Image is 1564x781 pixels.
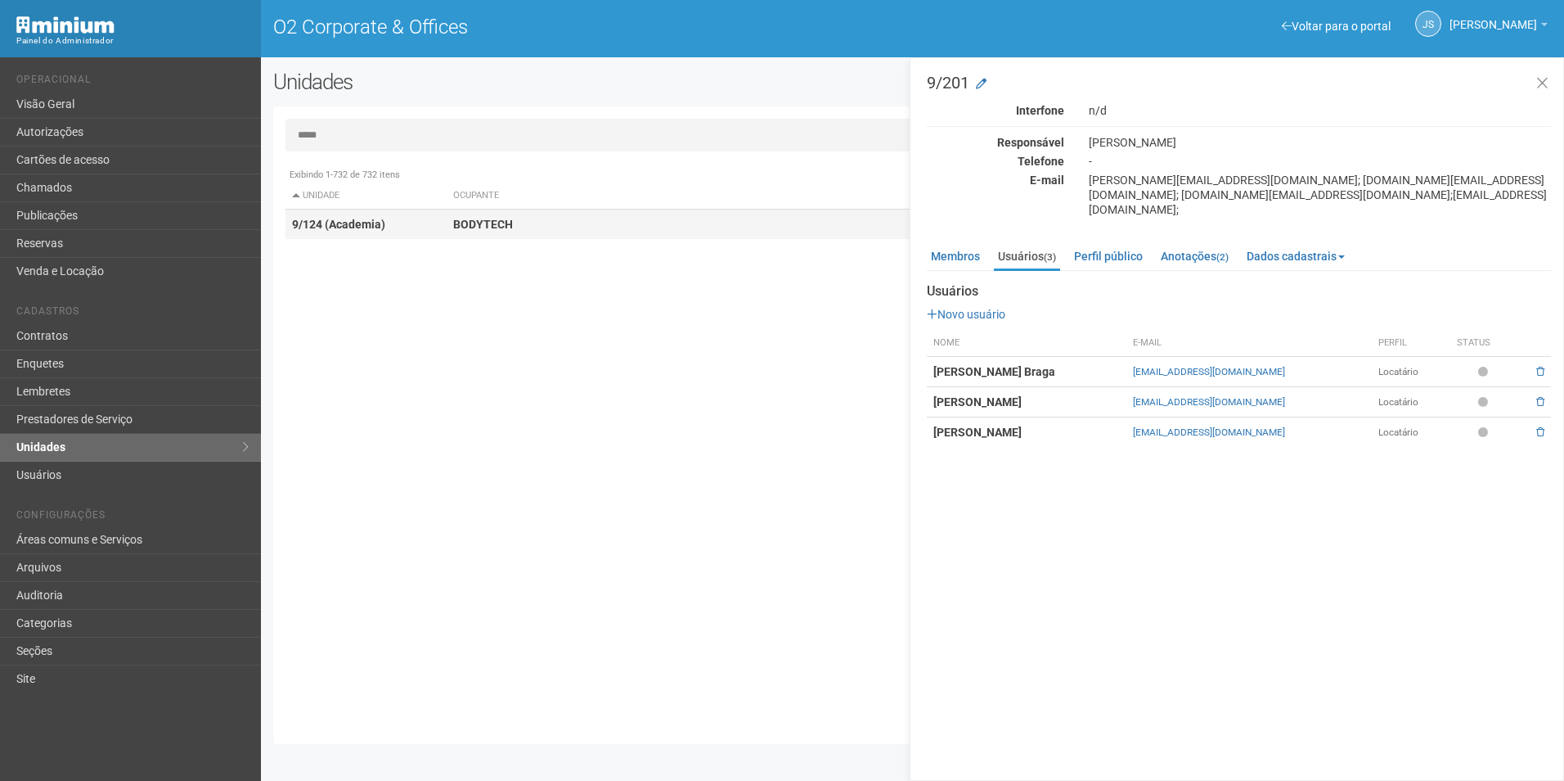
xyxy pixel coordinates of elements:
th: Ocupante: activate to sort column ascending [447,183,1001,210]
a: [PERSON_NAME] [1449,20,1548,34]
a: [EMAIL_ADDRESS][DOMAIN_NAME] [1133,366,1285,377]
strong: [PERSON_NAME] [933,426,1022,439]
img: Minium [16,16,115,34]
li: Cadastros [16,305,249,323]
a: Modificar a unidade [976,76,986,93]
h1: O2 Corporate & Offices [273,16,901,38]
div: [PERSON_NAME] [1076,135,1563,150]
span: Pendente [1478,426,1492,440]
strong: Usuários [927,284,1551,299]
div: [PERSON_NAME][EMAIL_ADDRESS][DOMAIN_NAME]; [DOMAIN_NAME][EMAIL_ADDRESS][DOMAIN_NAME]; [DOMAIN_NAM... [1076,173,1563,217]
div: E-mail [915,173,1076,187]
strong: 9/124 (Academia) [292,218,385,231]
div: Telefone [915,154,1076,169]
div: - [1076,154,1563,169]
td: Locatário [1372,357,1450,387]
span: Pendente [1478,365,1492,379]
h2: Unidades [273,70,792,94]
strong: BODYTECH [453,218,513,231]
a: Novo usuário [927,308,1005,321]
a: JS [1415,11,1441,37]
a: Anotações(2) [1157,244,1233,269]
span: Pendente [1478,395,1492,409]
a: Membros [927,244,984,269]
th: Status [1450,330,1519,357]
strong: [PERSON_NAME] [933,395,1022,409]
div: n/d [1076,103,1563,118]
th: Unidade: activate to sort column descending [285,183,447,210]
a: [EMAIL_ADDRESS][DOMAIN_NAME] [1133,396,1285,408]
a: Usuários(3) [994,244,1060,271]
li: Operacional [16,74,249,91]
a: Dados cadastrais [1243,244,1349,269]
div: Responsável [915,135,1076,150]
li: Configurações [16,509,249,526]
span: Jeferson Souza [1449,2,1537,31]
td: Locatário [1372,387,1450,418]
div: Interfone [915,103,1076,118]
small: (3) [1044,251,1056,263]
div: Painel do Administrador [16,34,249,48]
a: [EMAIL_ADDRESS][DOMAIN_NAME] [1133,427,1285,438]
strong: [PERSON_NAME] Braga [933,365,1055,378]
a: Voltar para o portal [1282,20,1391,33]
th: Nome [927,330,1126,357]
th: Perfil [1372,330,1450,357]
small: (2) [1216,251,1229,263]
td: Locatário [1372,418,1450,448]
div: Exibindo 1-732 de 732 itens [285,168,1542,183]
th: E-mail [1126,330,1371,357]
a: Perfil público [1070,244,1147,269]
h3: 9/201 [927,74,1551,91]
